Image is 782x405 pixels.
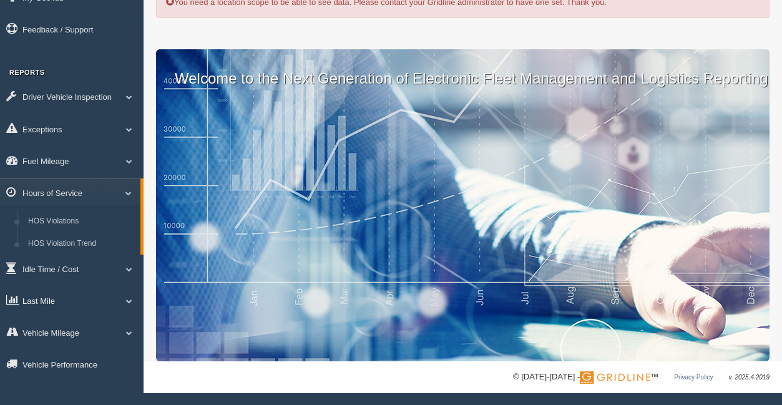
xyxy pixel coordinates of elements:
[729,374,770,381] span: v. 2025.4.2019
[22,233,140,255] a: HOS Violation Trend
[156,49,770,89] p: Welcome to the Next Generation of Electronic Fleet Management and Logistics Reporting
[513,371,770,384] div: © [DATE]-[DATE] - ™
[22,210,140,233] a: HOS Violations
[674,374,713,381] a: Privacy Policy
[580,371,650,384] img: Gridline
